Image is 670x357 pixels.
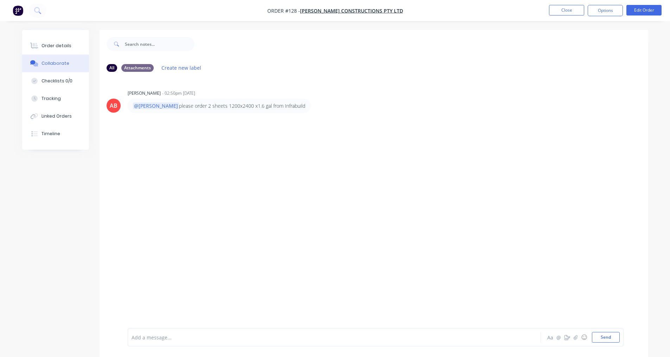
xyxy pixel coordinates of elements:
button: ☺ [580,333,588,342]
div: Timeline [42,131,60,137]
span: @[PERSON_NAME] [133,102,179,109]
button: Edit Order [626,5,662,15]
button: Collaborate [22,55,89,72]
div: Checklists 0/0 [42,78,72,84]
div: please order 2 sheets 1200x2400 x1.6 gal from Infrabuild [133,102,305,109]
button: Timeline [22,125,89,143]
img: Factory [13,5,23,16]
input: Search notes... [125,37,194,51]
button: Create new label [158,63,205,73]
div: Collaborate [42,60,69,67]
button: @ [555,333,563,342]
span: Order #128 - [267,7,300,14]
div: AB [110,101,117,110]
div: [PERSON_NAME] [128,90,161,96]
button: Send [592,332,620,343]
a: [PERSON_NAME] Constructions Pty Ltd [300,7,403,14]
button: Options [588,5,623,16]
div: Attachments [121,64,154,72]
button: Tracking [22,90,89,107]
button: Aa [546,333,555,342]
div: Linked Orders [42,113,72,119]
div: - 02:50pm [DATE] [162,90,195,96]
button: Checklists 0/0 [22,72,89,90]
div: Order details [42,43,71,49]
button: Order details [22,37,89,55]
div: All [107,64,117,72]
button: Close [549,5,584,15]
div: Tracking [42,95,61,102]
button: Linked Orders [22,107,89,125]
